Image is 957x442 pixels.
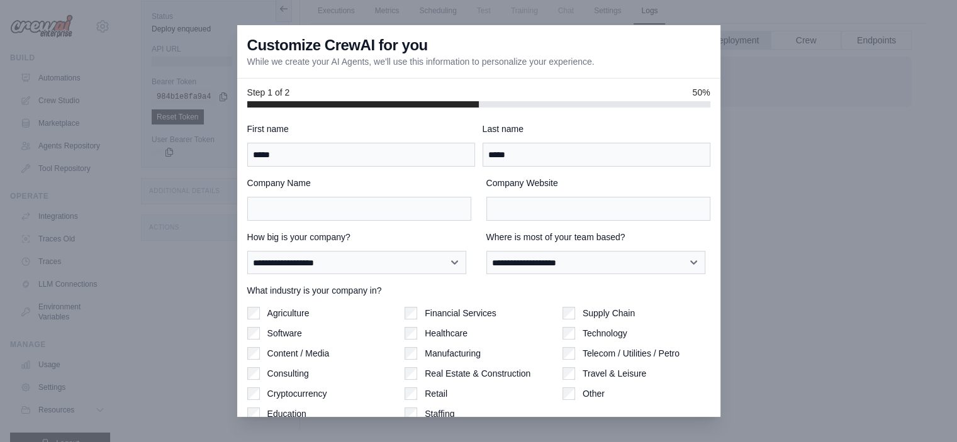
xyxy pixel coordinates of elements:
p: While we create your AI Agents, we'll use this information to personalize your experience. [247,55,595,68]
label: Healthcare [425,327,467,340]
label: What industry is your company in? [247,284,710,297]
label: Telecom / Utilities / Petro [583,347,680,360]
label: Financial Services [425,307,496,319]
label: Staffing [425,407,454,420]
div: Chat-Widget [894,382,957,442]
label: Company Website [486,177,710,189]
label: How big is your company? [247,231,471,243]
label: Software [267,327,302,340]
label: Other [583,387,605,400]
h3: Customize CrewAI for you [247,35,428,55]
label: Company Name [247,177,471,189]
span: Step 1 of 2 [247,86,290,99]
label: Cryptocurrency [267,387,327,400]
label: Technology [583,327,627,340]
label: Last name [483,123,710,135]
label: Education [267,407,306,420]
label: Travel & Leisure [583,367,646,380]
label: Manufacturing [425,347,481,360]
label: Supply Chain [583,307,635,319]
span: 50% [692,86,710,99]
label: Consulting [267,367,309,380]
label: Agriculture [267,307,310,319]
label: First name [247,123,475,135]
label: Where is most of your team based? [486,231,710,243]
label: Content / Media [267,347,330,360]
label: Real Estate & Construction [425,367,530,380]
label: Retail [425,387,447,400]
iframe: Chat Widget [894,382,957,442]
